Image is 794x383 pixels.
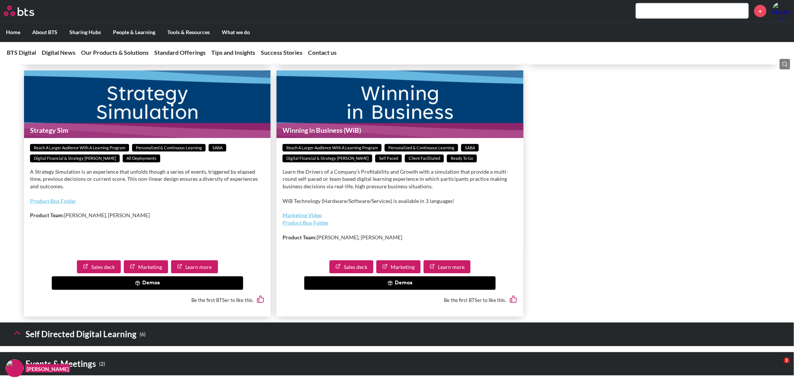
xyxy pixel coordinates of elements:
div: Be the first BTSer to like this. [283,290,517,311]
small: ( 6 ) [140,329,146,339]
span: SABA [209,144,226,152]
span: 1 [784,357,790,363]
span: Reach a Larger Audience With a Learning Program [283,144,382,152]
span: Digital financial & Strategy [PERSON_NAME] [30,155,120,162]
label: People & Learning [107,23,161,42]
a: Marketing [124,260,168,274]
a: Our Products & Solutions [81,49,149,56]
span: Reach a Larger Audience With a Learning Program [30,144,129,152]
a: Product Box Folder [283,219,329,226]
label: What we do [216,23,256,42]
a: Product Box Folder [30,198,76,204]
a: Go home [4,6,48,16]
a: + [754,5,767,17]
a: Learn more [424,260,471,274]
span: SABA [461,144,479,152]
h1: Winning in Business (WiB) [277,123,523,138]
span: Client facilitated [405,155,444,162]
small: ( 2 ) [99,359,105,369]
img: Murillo Iotti [772,2,790,20]
img: F [6,359,24,377]
a: Learn more [171,260,218,274]
p: [PERSON_NAME], [PERSON_NAME] [283,234,517,241]
label: About BTS [26,23,63,42]
a: Marketing Video [283,212,322,218]
button: Demos [52,276,243,290]
a: Sales deck [77,260,121,274]
a: Digital News [42,49,75,56]
p: A Strategy Simulation is an experience that unfolds though a series of events, triggered by elaps... [30,168,265,190]
button: Demos [304,276,496,290]
img: BTS Logo [4,6,34,16]
a: Contact us [308,49,337,56]
strong: Product Team: [283,234,317,240]
a: Sales deck [329,260,373,274]
a: BTS Digital [7,49,36,56]
a: Tips and Insights [211,49,255,56]
h1: Strategy Sim [24,123,271,138]
a: Success Stories [261,49,302,56]
iframe: Intercom live chat [768,357,786,375]
label: Sharing Hubs [63,23,107,42]
a: Marketing [376,260,421,274]
a: Profile [772,2,790,20]
p: [PERSON_NAME], [PERSON_NAME] [30,212,265,219]
span: Self paced [375,155,402,162]
span: Ready to go [447,155,477,162]
strong: Product Team: [30,212,64,218]
div: Be the first BTSer to like this. [30,290,265,311]
h3: Events & Meetings [12,356,105,372]
label: Tools & Resources [161,23,216,42]
figcaption: [PERSON_NAME] [25,364,70,373]
p: Learn the Drivers of a Company’s Profitability and Growth with a simulation that provide a multi-... [283,168,517,190]
a: Standard Offerings [154,49,206,56]
span: All deployments [123,155,160,162]
p: WiB Technology (Hardware/Software/Services) is available in 3 languages! [283,197,517,205]
span: Digital financial & Strategy [PERSON_NAME] [283,155,372,162]
span: Personalized & Continuous Learning [385,144,458,152]
span: Personalized & Continuous Learning [132,144,206,152]
h3: Self Directed Digital Learning [12,326,146,342]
